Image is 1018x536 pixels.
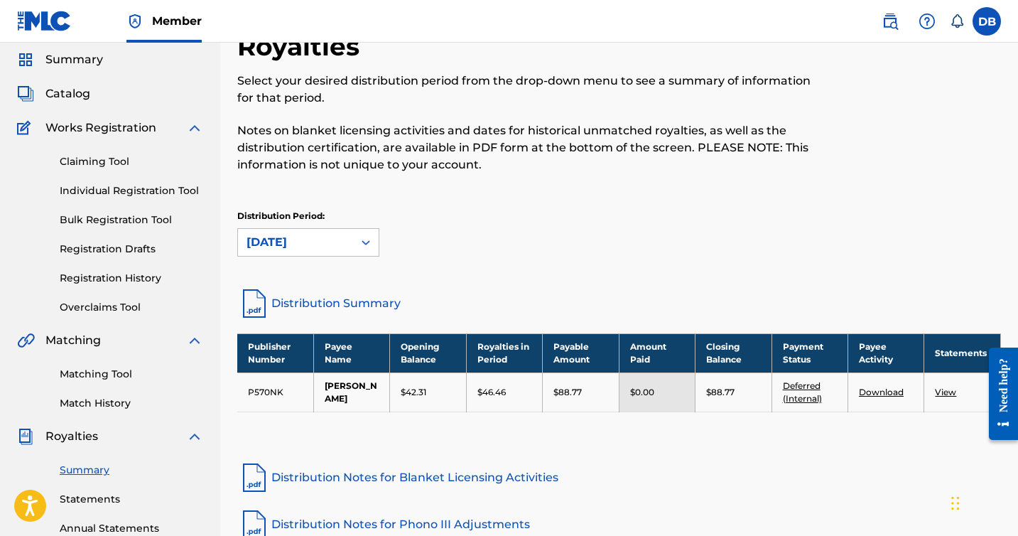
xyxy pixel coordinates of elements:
[237,210,379,223] p: Distribution Period:
[313,333,389,372] th: Payee Name
[237,31,367,63] h2: Royalties
[60,213,203,227] a: Bulk Registration Tool
[237,286,1001,321] a: Distribution Summary
[695,333,771,372] th: Closing Balance
[237,333,313,372] th: Publisher Number
[876,7,904,36] a: Public Search
[924,333,1001,372] th: Statements
[401,386,426,399] p: $42.31
[60,154,203,169] a: Claiming Tool
[390,333,466,372] th: Opening Balance
[60,492,203,507] a: Statements
[247,234,345,251] div: [DATE]
[17,332,35,349] img: Matching
[783,380,822,404] a: Deferred (Internal)
[935,387,956,397] a: View
[619,333,695,372] th: Amount Paid
[17,51,34,68] img: Summary
[237,372,313,412] td: P570NK
[951,482,960,525] div: Drag
[477,386,506,399] p: $46.46
[60,300,203,315] a: Overclaims Tool
[848,333,924,372] th: Payee Activity
[45,51,103,68] span: Summary
[313,372,389,412] td: [PERSON_NAME]
[919,13,936,30] img: help
[152,13,202,29] span: Member
[60,271,203,286] a: Registration History
[237,461,271,495] img: pdf
[60,367,203,382] a: Matching Tool
[543,333,619,372] th: Payable Amount
[186,428,203,445] img: expand
[950,14,964,28] div: Notifications
[978,337,1018,451] iframe: Resource Center
[553,386,582,399] p: $88.77
[237,73,825,107] p: Select your desired distribution period from the drop-down menu to see a summary of information f...
[630,386,654,399] p: $0.00
[237,286,271,321] img: distribution-summary-pdf
[947,468,1018,536] iframe: Chat Widget
[45,85,90,102] span: Catalog
[186,119,203,136] img: expand
[17,85,34,102] img: Catalog
[60,463,203,478] a: Summary
[17,51,103,68] a: SummarySummary
[17,428,34,445] img: Royalties
[859,387,904,397] a: Download
[706,386,735,399] p: $88.77
[973,7,1001,36] div: User Menu
[17,85,90,102] a: CatalogCatalog
[60,521,203,536] a: Annual Statements
[913,7,941,36] div: Help
[771,333,848,372] th: Payment Status
[45,332,101,349] span: Matching
[237,461,1001,495] a: Distribution Notes for Blanket Licensing Activities
[45,119,156,136] span: Works Registration
[60,396,203,411] a: Match History
[17,119,36,136] img: Works Registration
[60,183,203,198] a: Individual Registration Tool
[60,242,203,257] a: Registration Drafts
[126,13,144,30] img: Top Rightsholder
[45,428,98,445] span: Royalties
[17,11,72,31] img: MLC Logo
[186,332,203,349] img: expand
[882,13,899,30] img: search
[466,333,542,372] th: Royalties in Period
[237,122,825,173] p: Notes on blanket licensing activities and dates for historical unmatched royalties, as well as th...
